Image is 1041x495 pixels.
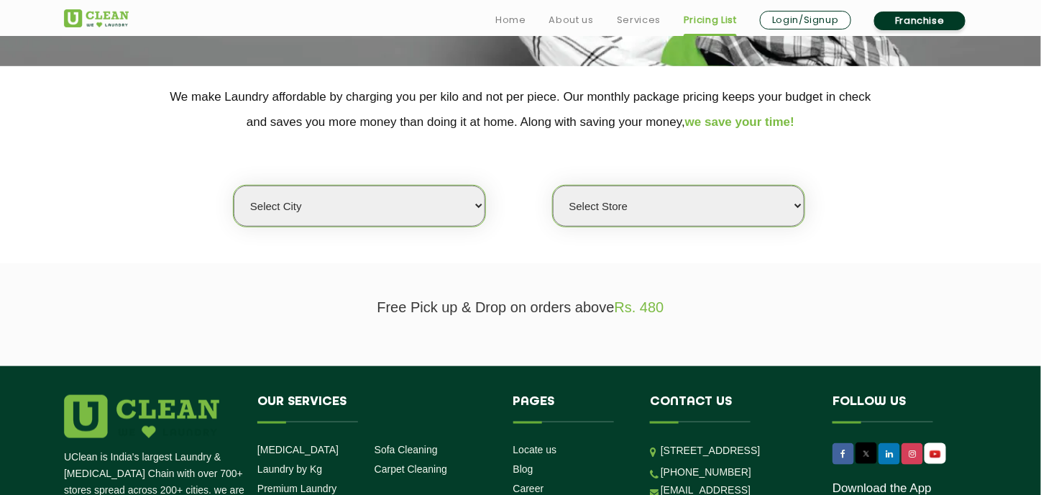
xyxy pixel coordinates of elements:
a: Pricing List [684,12,737,29]
h4: Contact us [650,395,811,422]
p: Free Pick up & Drop on orders above [64,299,977,316]
a: Laundry by Kg [257,463,322,475]
a: Home [495,12,526,29]
a: [PHONE_NUMBER] [661,466,751,478]
a: About us [549,12,594,29]
a: Premium Laundry [257,483,337,494]
a: Franchise [874,12,966,30]
img: UClean Laundry and Dry Cleaning [64,9,129,27]
span: Rs. 480 [615,299,664,315]
span: we save your time! [685,115,794,129]
a: [MEDICAL_DATA] [257,444,339,455]
a: Services [617,12,661,29]
h4: Our Services [257,395,492,422]
p: We make Laundry affordable by charging you per kilo and not per piece. Our monthly package pricin... [64,84,977,135]
h4: Follow us [833,395,959,422]
img: logo.png [64,395,219,438]
h4: Pages [513,395,629,422]
a: Locate us [513,444,557,455]
a: Carpet Cleaning [375,463,447,475]
p: [STREET_ADDRESS] [661,442,811,459]
a: Login/Signup [760,11,851,29]
a: Career [513,483,544,494]
a: Blog [513,463,533,475]
img: UClean Laundry and Dry Cleaning [926,447,945,462]
a: Sofa Cleaning [375,444,438,455]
